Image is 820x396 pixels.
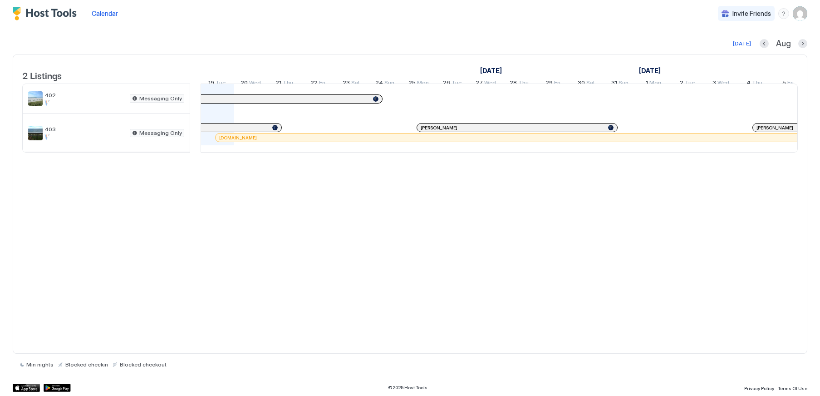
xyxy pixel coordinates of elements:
span: Blocked checkin [65,361,108,368]
span: 19 [208,79,214,89]
span: 402 [44,92,126,99]
button: Next month [798,39,807,48]
a: August 4, 2025 [478,64,504,77]
a: App Store [13,384,40,392]
span: Wed [249,79,261,89]
a: August 29, 2025 [543,77,563,90]
a: Calendar [92,9,118,18]
span: 30 [578,79,585,89]
a: August 28, 2025 [507,77,531,90]
span: Invite Friends [732,10,771,18]
span: Sat [586,79,595,89]
span: Fri [319,79,325,89]
a: September 3, 2025 [710,77,732,90]
span: 5 [782,79,786,89]
a: Privacy Policy [744,383,774,392]
span: 1 [646,79,648,89]
a: August 26, 2025 [441,77,464,90]
span: Tue [216,79,226,89]
span: 23 [343,79,350,89]
span: 29 [545,79,553,89]
a: September 5, 2025 [780,77,796,90]
span: Thu [283,79,293,89]
span: Calendar [92,10,118,17]
span: 20 [241,79,248,89]
a: September 2, 2025 [678,77,697,90]
a: August 31, 2025 [609,77,631,90]
a: August 19, 2025 [206,77,228,90]
span: Privacy Policy [744,386,774,391]
span: [PERSON_NAME] [421,125,457,131]
span: Tue [452,79,462,89]
span: 27 [476,79,483,89]
a: September 4, 2025 [744,77,765,90]
div: listing image [28,91,43,106]
a: August 24, 2025 [373,77,397,90]
a: Host Tools Logo [13,7,81,20]
span: Thu [518,79,529,89]
span: 403 [44,126,126,133]
div: menu [778,8,789,19]
span: 26 [443,79,450,89]
span: Fri [554,79,560,89]
span: 31 [611,79,617,89]
span: Wed [484,79,496,89]
span: Mon [417,79,429,89]
a: August 21, 2025 [273,77,295,90]
span: [PERSON_NAME] [756,125,793,131]
span: 25 [408,79,416,89]
span: Min nights [26,361,54,368]
span: Wed [717,79,729,89]
span: 4 [746,79,751,89]
span: 22 [310,79,318,89]
span: 2 [680,79,683,89]
span: 21 [275,79,281,89]
div: listing image [28,126,43,140]
span: Aug [776,39,791,49]
span: Mon [649,79,661,89]
span: Terms Of Use [778,386,807,391]
span: 2 Listings [22,68,62,82]
a: August 27, 2025 [473,77,498,90]
span: Blocked checkout [120,361,167,368]
a: August 30, 2025 [575,77,597,90]
span: 24 [375,79,383,89]
button: Previous month [760,39,769,48]
span: Thu [752,79,762,89]
a: August 25, 2025 [406,77,431,90]
span: 3 [712,79,716,89]
span: Fri [787,79,794,89]
span: © 2025 Host Tools [388,385,427,391]
span: Tue [685,79,695,89]
span: Sun [384,79,394,89]
a: August 22, 2025 [308,77,328,90]
span: Sat [351,79,360,89]
span: 28 [510,79,517,89]
span: Sun [619,79,629,89]
div: [DATE] [733,40,751,48]
a: August 20, 2025 [238,77,263,90]
button: [DATE] [732,38,752,49]
a: September 1, 2025 [637,64,663,77]
a: Terms Of Use [778,383,807,392]
div: User profile [793,6,807,21]
a: August 23, 2025 [340,77,362,90]
a: September 1, 2025 [643,77,663,90]
a: Google Play Store [44,384,71,392]
span: [DOMAIN_NAME] [219,135,257,141]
